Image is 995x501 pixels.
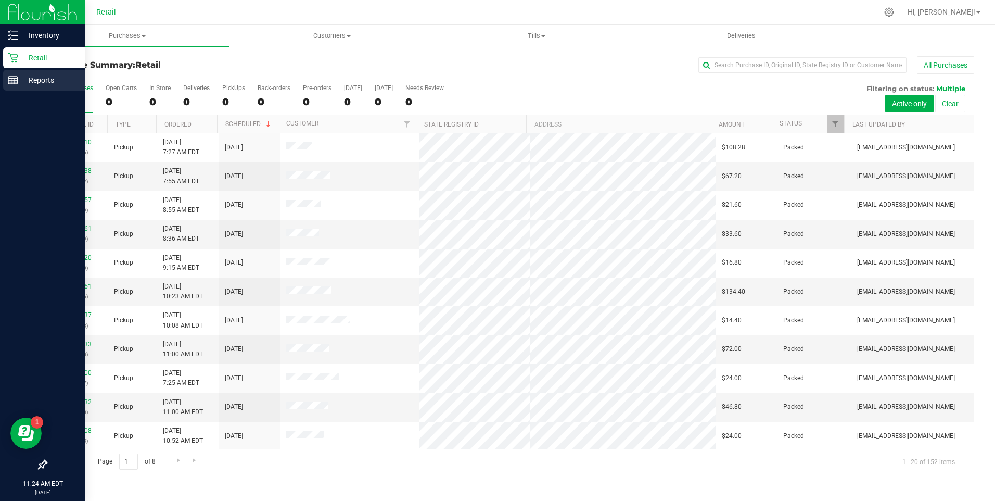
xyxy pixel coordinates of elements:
div: Needs Review [405,84,444,92]
button: All Purchases [917,56,974,74]
p: Reports [18,74,81,86]
span: Pickup [114,287,133,297]
span: Deliveries [713,31,770,41]
span: Retail [135,60,161,70]
div: 0 [149,96,171,108]
span: [EMAIL_ADDRESS][DOMAIN_NAME] [857,431,955,441]
iframe: Resource center unread badge [31,416,43,429]
div: [DATE] [344,84,362,92]
span: [DATE] [225,287,243,297]
span: Packed [783,200,804,210]
span: $33.60 [722,229,742,239]
input: Search Purchase ID, Original ID, State Registry ID or Customer Name... [698,57,907,73]
span: Pickup [114,431,133,441]
div: Manage settings [883,7,896,17]
div: Open Carts [106,84,137,92]
div: Pre-orders [303,84,331,92]
span: [DATE] [225,171,243,181]
span: [DATE] 8:55 AM EDT [163,195,199,215]
a: Amount [719,121,745,128]
span: Pickup [114,402,133,412]
span: Packed [783,402,804,412]
span: [EMAIL_ADDRESS][DOMAIN_NAME] [857,287,955,297]
span: Packed [783,287,804,297]
th: Address [526,115,710,133]
div: 0 [303,96,331,108]
p: 11:24 AM EDT [5,479,81,489]
a: Tills [435,25,639,47]
span: $24.00 [722,431,742,441]
span: Purchases [25,31,229,41]
input: 1 [119,454,138,470]
span: [EMAIL_ADDRESS][DOMAIN_NAME] [857,171,955,181]
a: Customers [229,25,434,47]
span: [DATE] 7:55 AM EDT [163,166,199,186]
inline-svg: Inventory [8,30,18,41]
span: Pickup [114,200,133,210]
span: [EMAIL_ADDRESS][DOMAIN_NAME] [857,373,955,383]
a: Filter [399,115,416,133]
span: [DATE] 11:00 AM EDT [163,397,203,417]
span: [EMAIL_ADDRESS][DOMAIN_NAME] [857,402,955,412]
span: Pickup [114,373,133,383]
a: Ordered [164,121,192,128]
h3: Purchase Summary: [46,60,355,70]
div: In Store [149,84,171,92]
span: $72.00 [722,344,742,354]
a: Filter [827,115,844,133]
span: Packed [783,171,804,181]
span: [DATE] 7:25 AM EDT [163,368,199,388]
div: 0 [405,96,444,108]
button: Active only [885,95,934,112]
span: $108.28 [722,143,745,153]
span: Page of 8 [89,454,164,470]
span: [DATE] 8:36 AM EDT [163,224,199,244]
button: Clear [935,95,965,112]
p: Inventory [18,29,81,42]
span: Pickup [114,344,133,354]
div: 0 [183,96,210,108]
span: Packed [783,316,804,325]
span: [DATE] [225,402,243,412]
span: Packed [783,373,804,383]
span: $67.20 [722,171,742,181]
span: Filtering on status: [866,84,934,93]
span: [EMAIL_ADDRESS][DOMAIN_NAME] [857,258,955,268]
div: 0 [222,96,245,108]
span: $46.80 [722,402,742,412]
span: [DATE] 9:15 AM EDT [163,253,199,273]
div: Back-orders [258,84,290,92]
div: 0 [258,96,290,108]
span: Hi, [PERSON_NAME]! [908,8,975,16]
span: Customers [230,31,433,41]
span: Packed [783,344,804,354]
inline-svg: Retail [8,53,18,63]
div: 0 [106,96,137,108]
span: [DATE] 7:27 AM EDT [163,137,199,157]
span: [DATE] 10:52 AM EDT [163,426,203,446]
a: Scheduled [225,120,273,128]
div: Deliveries [183,84,210,92]
span: Packed [783,229,804,239]
span: [EMAIL_ADDRESS][DOMAIN_NAME] [857,229,955,239]
span: [DATE] 11:00 AM EDT [163,340,203,359]
a: Purchases [25,25,229,47]
a: Status [780,120,802,127]
div: 0 [375,96,393,108]
span: Pickup [114,258,133,268]
span: [DATE] 10:23 AM EDT [163,282,203,302]
a: Last Updated By [852,121,905,128]
span: [DATE] [225,344,243,354]
span: Multiple [936,84,965,93]
iframe: Resource center [10,418,42,449]
span: Pickup [114,229,133,239]
div: [DATE] [375,84,393,92]
inline-svg: Reports [8,75,18,85]
span: [EMAIL_ADDRESS][DOMAIN_NAME] [857,200,955,210]
span: [DATE] [225,200,243,210]
a: Go to the next page [171,454,186,468]
span: $24.00 [722,373,742,383]
span: [DATE] 10:08 AM EDT [163,310,203,330]
span: Retail [96,8,116,17]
